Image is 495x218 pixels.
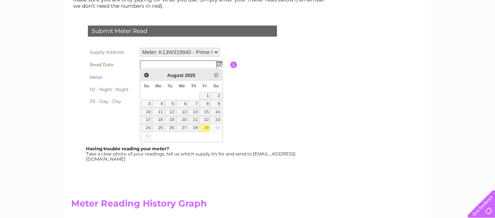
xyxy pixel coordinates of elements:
[86,71,138,84] th: Meter
[152,124,164,132] a: 25
[86,46,138,58] th: Supply Address
[141,108,152,115] a: 10
[142,71,151,79] a: Prev
[165,100,175,107] a: 5
[165,108,175,115] a: 12
[176,100,188,107] a: 6
[404,31,426,37] a: Telecoms
[199,108,210,115] a: 15
[167,73,184,78] span: August
[165,124,175,132] a: 26
[211,100,221,107] a: 9
[141,124,152,132] a: 24
[188,116,199,124] a: 21
[191,84,196,88] span: Thursday
[86,58,138,71] th: Read Date
[211,108,221,115] a: 16
[176,116,188,124] a: 20
[152,108,164,115] a: 11
[141,116,152,124] a: 17
[86,146,297,161] div: Take a clear photo of your readings, tell us which supply it's for and send to [EMAIL_ADDRESS][DO...
[179,84,185,88] span: Wednesday
[230,61,237,68] input: Information
[73,4,423,36] div: Clear Business is a trading name of Verastar Limited (registered in [GEOGRAPHIC_DATA] No. 3667643...
[214,84,219,88] span: Saturday
[165,116,175,124] a: 19
[446,31,464,37] a: Contact
[143,72,149,78] span: Prev
[188,108,199,115] a: 14
[168,84,172,88] span: Tuesday
[199,116,210,124] a: 22
[430,31,441,37] a: Blog
[203,84,207,88] span: Friday
[86,146,169,151] b: Having trouble reading your meter?
[211,116,221,124] a: 23
[199,100,210,107] a: 8
[176,108,188,115] a: 13
[188,124,199,132] a: 28
[364,31,379,37] a: Water
[71,198,331,212] h2: Meter Reading History Graph
[383,31,399,37] a: Energy
[86,84,138,95] th: 02 - Night - Night
[355,4,406,13] a: 0333 014 3131
[471,31,488,37] a: Log out
[199,124,210,132] a: 29
[141,100,152,107] a: 3
[138,107,230,121] td: Are you sure the read you have entered is correct?
[217,61,222,67] img: ...
[211,92,221,100] a: 2
[176,124,188,132] a: 27
[188,100,199,107] a: 7
[152,100,164,107] a: 4
[144,84,149,88] span: Sunday
[199,92,210,100] a: 1
[155,84,162,88] span: Monday
[88,26,277,37] div: Submit Meter Read
[185,73,195,78] span: 2025
[86,95,138,107] th: 03 - Day - Day
[17,19,55,42] img: logo.png
[152,116,164,124] a: 18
